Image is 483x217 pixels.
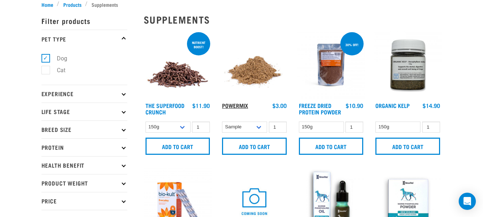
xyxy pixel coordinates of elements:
p: Filter products [41,12,127,30]
div: $3.00 [272,102,287,109]
img: 1311 Superfood Crunch 01 [144,31,212,99]
span: Products [63,1,82,8]
span: Home [41,1,53,8]
p: Product Weight [41,174,127,192]
p: Pet Type [41,30,127,48]
img: FD Protein Powder [297,31,365,99]
a: Organic Kelp [375,104,410,107]
label: Dog [45,54,70,63]
a: Home [41,1,57,8]
div: Open Intercom Messenger [459,193,476,210]
img: 10870 [374,31,442,99]
input: Add to cart [299,138,364,155]
div: $11.90 [192,102,210,109]
input: 1 [345,122,363,133]
p: Life Stage [41,103,127,120]
div: nutrient boost! [187,37,210,52]
div: $10.90 [346,102,363,109]
p: Health Benefit [41,156,127,174]
a: Freeze Dried Protein Powder [299,104,341,113]
input: Add to cart [146,138,210,155]
a: Products [59,1,85,8]
img: Pile Of PowerMix For Pets [220,31,289,99]
input: 1 [269,122,287,133]
a: The Superfood Crunch [146,104,184,113]
a: Powermix [222,104,248,107]
p: Breed Size [41,120,127,138]
nav: breadcrumbs [41,1,442,8]
div: $14.90 [423,102,440,109]
p: Experience [41,85,127,103]
p: Protein [41,138,127,156]
label: Cat [45,66,68,75]
input: Add to cart [222,138,287,155]
h2: Supplements [144,14,442,25]
p: Price [41,192,127,210]
input: 1 [192,122,210,133]
input: 1 [422,122,440,133]
div: 30% off! [342,39,362,50]
input: Add to cart [375,138,440,155]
